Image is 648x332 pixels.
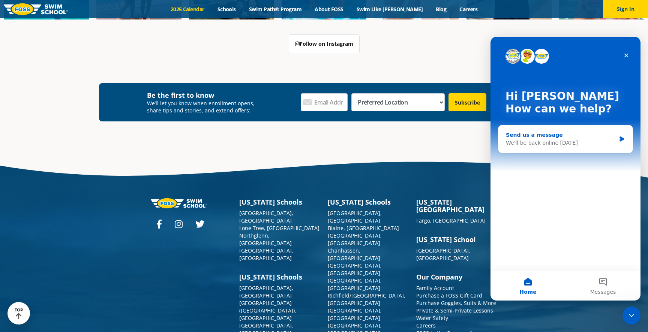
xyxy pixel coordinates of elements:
a: Purchase Goggles, Suits & More [416,299,496,307]
a: Careers [453,6,484,13]
a: Schools [211,6,242,13]
input: Subscribe [448,93,486,111]
a: Careers [416,322,436,329]
h3: [US_STATE] Schools [239,273,320,281]
a: [GEOGRAPHIC_DATA], [GEOGRAPHIC_DATA] [239,284,293,299]
a: Richfield/[GEOGRAPHIC_DATA], [GEOGRAPHIC_DATA] [328,292,405,307]
a: [GEOGRAPHIC_DATA], [GEOGRAPHIC_DATA] [328,232,382,247]
div: TOP [15,308,23,319]
iframe: Intercom live chat [490,37,640,301]
a: Follow on Instagram [289,34,360,53]
a: Blog [429,6,453,13]
a: [GEOGRAPHIC_DATA], [GEOGRAPHIC_DATA] [239,247,293,262]
h3: [US_STATE] Schools [239,198,320,206]
a: [GEOGRAPHIC_DATA], [GEOGRAPHIC_DATA] [416,247,470,262]
h3: [US_STATE] School [416,236,497,243]
a: Water Safety [416,314,448,322]
a: Swim Like [PERSON_NAME] [350,6,429,13]
h3: Our Company [416,273,497,281]
a: [GEOGRAPHIC_DATA] ([GEOGRAPHIC_DATA]), [GEOGRAPHIC_DATA] [239,299,296,322]
a: Swim Path® Program [242,6,308,13]
a: [GEOGRAPHIC_DATA], [GEOGRAPHIC_DATA] [328,262,382,277]
a: Chanhassen, [GEOGRAPHIC_DATA] [328,247,380,262]
a: 2025 Calendar [164,6,211,13]
a: Family Account [416,284,454,292]
a: Fargo, [GEOGRAPHIC_DATA] [416,217,486,224]
a: [GEOGRAPHIC_DATA], [GEOGRAPHIC_DATA] [328,307,382,322]
input: Email Address [301,93,348,111]
a: About FOSS [308,6,350,13]
a: Purchase a FOSS Gift Card [416,292,482,299]
a: Northglenn, [GEOGRAPHIC_DATA] [239,232,292,247]
a: Lone Tree, [GEOGRAPHIC_DATA] [239,224,319,232]
p: We’ll let you know when enrollment opens, share tips and stories, and extend offers: [147,100,260,114]
h3: [US_STATE] Schools [328,198,409,206]
a: [GEOGRAPHIC_DATA], [GEOGRAPHIC_DATA] [328,277,382,292]
a: Private & Semi-Private Lessons [416,307,493,314]
a: [GEOGRAPHIC_DATA], [GEOGRAPHIC_DATA] [328,209,382,224]
h3: [US_STATE][GEOGRAPHIC_DATA] [416,198,497,213]
img: FOSS Swim School Logo [4,3,68,15]
a: [GEOGRAPHIC_DATA], [GEOGRAPHIC_DATA] [239,209,293,224]
iframe: Intercom live chat [622,307,640,325]
a: Blaine, [GEOGRAPHIC_DATA] [328,224,399,232]
h4: Be the first to know [147,91,260,100]
img: Foss-logo-horizontal-white.svg [151,198,207,208]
